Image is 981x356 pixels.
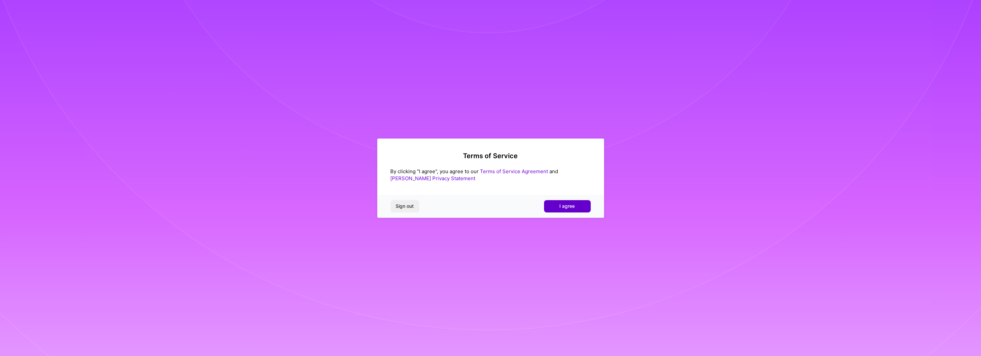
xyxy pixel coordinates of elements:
a: [PERSON_NAME] Privacy Statement [391,175,476,181]
span: I agree [560,203,575,209]
h2: Terms of Service [391,152,591,160]
div: By clicking "I agree", you agree to our and [391,168,591,182]
button: Sign out [391,200,419,212]
a: Terms of Service Agreement [480,168,548,175]
span: Sign out [396,203,414,209]
button: I agree [544,200,591,212]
